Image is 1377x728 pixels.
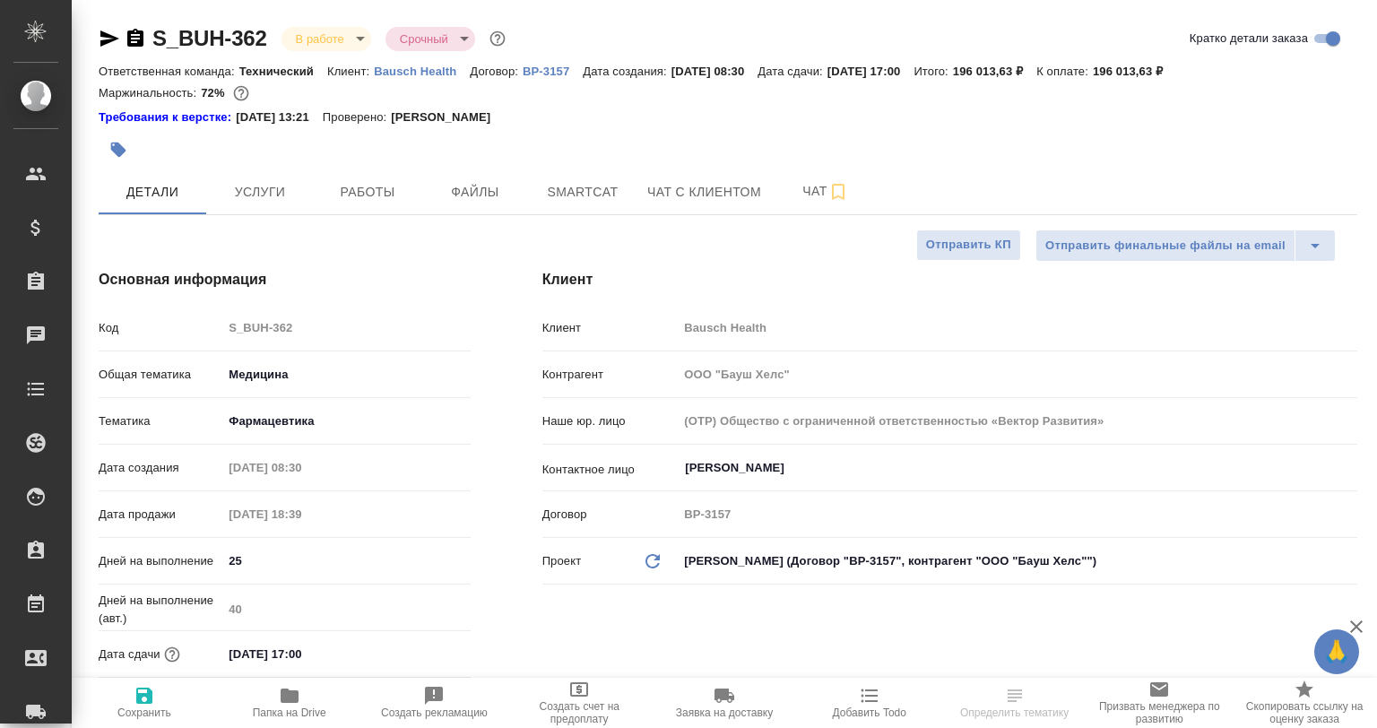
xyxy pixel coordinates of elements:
p: Контактное лицо [542,461,679,479]
svg: Подписаться [827,181,849,203]
span: Скопировать ссылку на оценку заказа [1243,700,1366,725]
p: [DATE] 08:30 [671,65,758,78]
p: Дата создания: [583,65,671,78]
button: 🙏 [1314,629,1359,674]
button: Определить тематику [942,678,1087,728]
span: Кратко детали заказа [1190,30,1308,48]
p: Маржинальность: [99,86,201,100]
button: Сохранить [72,678,217,728]
span: Создать рекламацию [381,706,488,719]
span: Работы [325,181,411,204]
button: Создать рекламацию [362,678,507,728]
span: 🙏 [1321,633,1352,671]
button: Добавить тэг [99,130,138,169]
button: Скопировать ссылку для ЯМессенджера [99,28,120,49]
input: Пустое поле [222,596,470,622]
button: Скопировать ссылку [125,28,146,49]
p: [DATE] 13:21 [236,108,323,126]
button: В работе [290,31,350,47]
button: Если добавить услуги и заполнить их объемом, то дата рассчитается автоматически [160,643,184,666]
span: Чат с клиентом [647,181,761,204]
p: Клиент: [327,65,374,78]
button: Заявка на доставку [652,678,797,728]
button: Папка на Drive [217,678,362,728]
input: ✎ Введи что-нибудь [222,641,379,667]
p: 196 013,63 ₽ [953,65,1036,78]
span: Отправить финальные файлы на email [1045,236,1286,256]
p: Дата продажи [99,506,222,524]
p: ВР-3157 [523,65,583,78]
input: Пустое поле [222,315,470,341]
p: Код [99,319,222,337]
h4: Клиент [542,269,1357,290]
p: Клиент [542,319,679,337]
input: Пустое поле [678,315,1357,341]
input: ✎ Введи что-нибудь [222,548,470,574]
a: S_BUH-362 [152,26,267,50]
input: Пустое поле [678,408,1357,434]
button: Добавить Todo [797,678,942,728]
p: Технический [239,65,327,78]
span: Добавить Todo [833,706,906,719]
button: Срочный [394,31,454,47]
p: Проверено: [323,108,392,126]
button: 43689.38 RUB; 1253.02 UAH; [229,82,253,105]
span: Создать счет на предоплату [517,700,641,725]
button: Призвать менеджера по развитию [1087,678,1232,728]
p: Договор: [470,65,523,78]
button: Отправить финальные файлы на email [1035,230,1295,262]
div: split button [1035,230,1336,262]
span: Заявка на доставку [676,706,773,719]
p: 196 013,63 ₽ [1093,65,1176,78]
div: Медицина [222,360,470,390]
span: Сохранить [117,706,171,719]
span: Призвать менеджера по развитию [1097,700,1221,725]
div: В работе [385,27,475,51]
button: Отправить КП [916,230,1021,261]
span: Услуги [217,181,303,204]
input: Пустое поле [678,501,1357,527]
p: Итого: [914,65,952,78]
button: Скопировать ссылку на оценку заказа [1232,678,1377,728]
p: Дата создания [99,459,222,477]
span: Smartcat [540,181,626,204]
p: Общая тематика [99,366,222,384]
input: Пустое поле [678,361,1357,387]
a: Bausch Health [374,63,470,78]
h4: Основная информация [99,269,471,290]
p: Дата сдачи [99,646,160,663]
span: Файлы [432,181,518,204]
input: Пустое поле [222,501,379,527]
a: Требования к верстке: [99,108,236,126]
p: Дней на выполнение (авт.) [99,592,222,628]
p: Договор [542,506,679,524]
p: Проект [542,552,582,570]
p: Bausch Health [374,65,470,78]
p: [DATE] 17:00 [827,65,914,78]
p: 72% [201,86,229,100]
a: ВР-3157 [523,63,583,78]
input: Пустое поле [222,455,379,481]
span: Определить тематику [960,706,1069,719]
p: Наше юр. лицо [542,412,679,430]
div: [PERSON_NAME] (Договор "ВР-3157", контрагент "ООО "Бауш Хелс"") [678,546,1357,576]
button: Создать счет на предоплату [507,678,652,728]
button: Доп статусы указывают на важность/срочность заказа [486,27,509,50]
p: Дней на выполнение [99,552,222,570]
p: Дата сдачи: [758,65,827,78]
span: Папка на Drive [253,706,326,719]
span: Отправить КП [926,235,1011,256]
p: Контрагент [542,366,679,384]
div: Фармацевтика [222,406,470,437]
p: [PERSON_NAME] [391,108,504,126]
span: Детали [109,181,195,204]
span: Чат [783,180,869,203]
p: Тематика [99,412,222,430]
button: Open [1347,466,1351,470]
p: К оплате: [1036,65,1093,78]
p: Ответственная команда: [99,65,239,78]
div: В работе [281,27,371,51]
